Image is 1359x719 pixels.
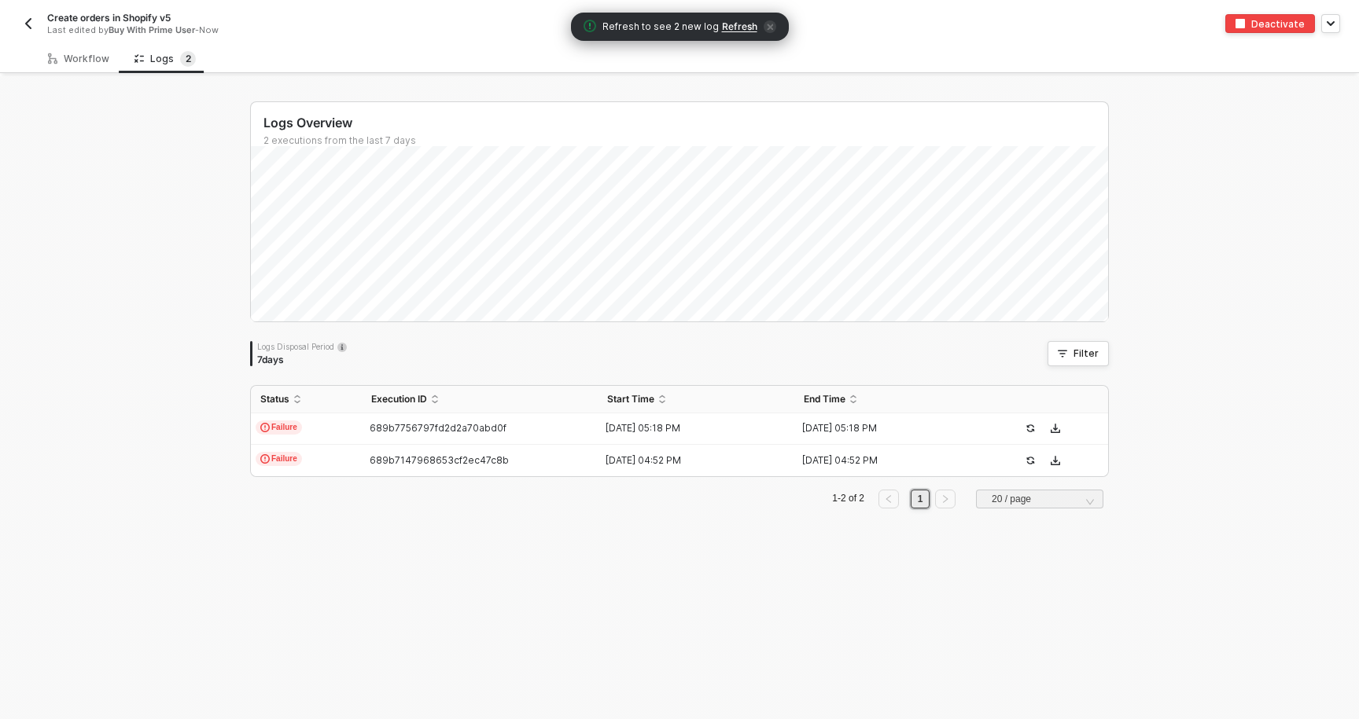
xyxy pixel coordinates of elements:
[47,24,643,36] div: Last edited by - Now
[598,454,782,467] div: [DATE] 04:52 PM
[1051,456,1060,465] span: icon-download
[180,51,196,67] sup: 2
[804,393,845,405] span: End Time
[1048,341,1109,366] button: Filter
[1074,347,1099,360] div: Filter
[260,393,289,405] span: Status
[47,11,171,24] span: Create orders in Shopify v5
[933,490,958,508] li: Next Page
[362,386,598,413] th: Execution ID
[830,490,867,508] li: 1-2 of 2
[186,53,191,64] span: 2
[260,454,270,464] span: icon-exclamation
[794,454,978,467] div: [DATE] 04:52 PM
[22,17,35,30] img: back
[876,490,901,508] li: Previous Page
[913,490,928,508] a: 1
[256,420,302,435] span: Failure
[598,386,794,413] th: Start Time
[941,494,950,504] span: right
[935,490,956,508] button: right
[1251,17,1305,31] div: Deactivate
[764,20,776,33] span: icon-close
[992,487,1094,511] span: 20 / page
[1236,19,1245,28] img: deactivate
[985,490,1094,508] input: Page Size
[256,452,302,466] span: Failure
[911,490,930,508] li: 1
[794,422,978,435] div: [DATE] 05:18 PM
[584,20,596,32] span: icon-exclamation
[878,490,899,508] button: left
[598,422,782,435] div: [DATE] 05:18 PM
[263,115,1108,131] div: Logs Overview
[1051,424,1060,433] span: icon-download
[251,386,362,413] th: Status
[1026,456,1035,465] span: icon-success-page
[371,393,427,405] span: Execution ID
[607,393,654,405] span: Start Time
[257,341,347,352] div: Logs Disposal Period
[109,24,195,35] span: Buy With Prime User
[257,354,347,366] div: 7 days
[602,20,719,35] span: Refresh to see 2 new log
[884,494,893,504] span: left
[260,423,270,432] span: icon-exclamation
[370,422,506,434] span: 689b7756797fd2d2a70abd0f
[19,14,38,33] button: back
[370,454,509,466] span: 689b7147968653cf2ec47c8b
[134,51,196,67] div: Logs
[1026,424,1035,433] span: icon-success-page
[976,490,1103,515] div: Page Size
[263,134,1108,147] div: 2 executions from the last 7 days
[722,20,757,33] span: Refresh
[1225,14,1315,33] button: deactivateDeactivate
[48,53,109,65] div: Workflow
[794,386,991,413] th: End Time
